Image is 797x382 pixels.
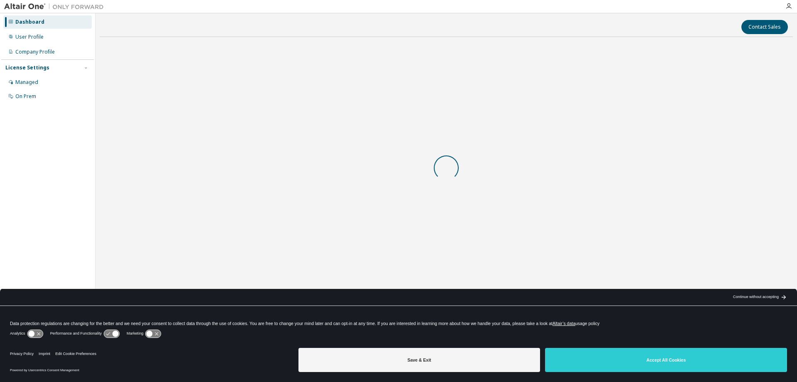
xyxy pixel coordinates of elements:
[15,93,36,100] div: On Prem
[4,2,108,11] img: Altair One
[15,34,44,40] div: User Profile
[5,64,49,71] div: License Settings
[15,19,44,25] div: Dashboard
[15,49,55,55] div: Company Profile
[15,79,38,86] div: Managed
[741,20,788,34] button: Contact Sales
